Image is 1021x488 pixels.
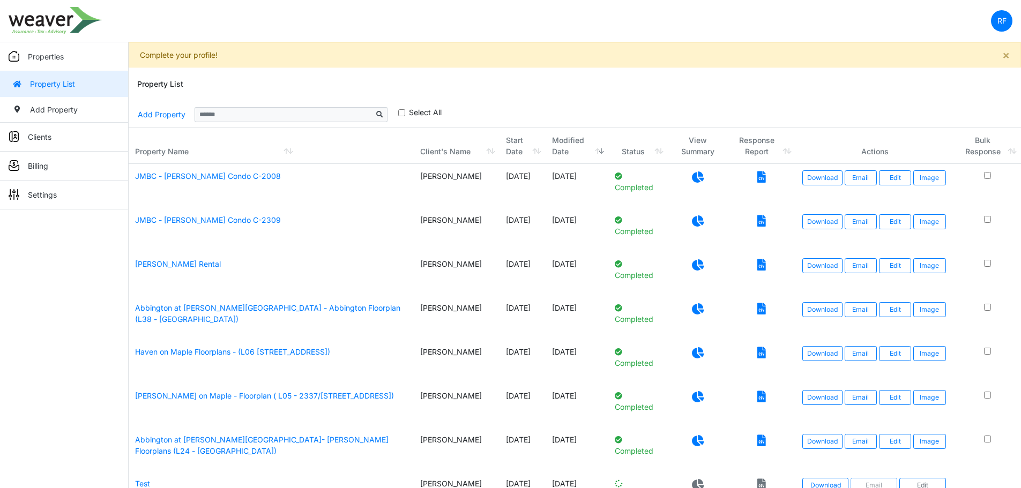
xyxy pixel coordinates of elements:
th: Bulk Response: activate to sort column ascending [955,128,1021,164]
button: Close [992,43,1020,67]
p: RF [997,15,1007,26]
button: Email [845,214,877,229]
a: RF [991,10,1012,32]
td: [PERSON_NAME] [414,252,500,296]
a: Download [802,258,843,273]
p: Clients [28,131,51,142]
td: [DATE] [546,384,608,427]
button: Email [845,434,877,449]
a: Edit [879,302,911,317]
a: Download [802,346,843,361]
th: Response Report: activate to sort column ascending [728,128,796,164]
button: Email [845,170,877,185]
td: [DATE] [546,164,608,208]
a: Add Property [137,105,186,124]
a: Test [135,479,150,488]
img: spp logo [9,7,102,34]
p: Completed [615,214,661,237]
p: Completed [615,170,661,193]
td: [DATE] [500,296,545,340]
p: Billing [28,160,48,171]
a: Abbington at [PERSON_NAME][GEOGRAPHIC_DATA] - Abbington Floorplan (L38 - [GEOGRAPHIC_DATA]) [135,303,400,324]
td: [PERSON_NAME] [414,340,500,384]
th: Status: activate to sort column ascending [608,128,668,164]
a: Download [802,170,843,185]
th: Property Name: activate to sort column ascending [129,128,414,164]
img: sidemenu_client.png [9,131,19,142]
p: Completed [615,302,661,325]
th: Client's Name: activate to sort column ascending [414,128,500,164]
label: Select All [409,107,442,118]
span: × [1002,48,1010,62]
a: Download [802,214,843,229]
input: Sizing example input [195,107,372,122]
a: Edit [879,258,911,273]
a: Download [802,434,843,449]
td: [PERSON_NAME] [414,296,500,340]
td: [PERSON_NAME] [414,208,500,252]
p: Properties [28,51,64,62]
p: Completed [615,258,661,281]
img: sidemenu_properties.png [9,51,19,62]
a: Edit [879,170,911,185]
td: [DATE] [546,208,608,252]
button: Image [913,170,945,185]
button: Image [913,346,945,361]
a: Edit [879,434,911,449]
td: [DATE] [500,208,545,252]
th: Start Date: activate to sort column ascending [500,128,545,164]
td: [DATE] [546,427,608,471]
p: Completed [615,434,661,456]
button: Image [913,302,945,317]
td: [PERSON_NAME] [414,164,500,208]
button: Image [913,390,945,405]
td: [DATE] [546,252,608,296]
h6: Property List [137,80,183,89]
button: Email [845,346,877,361]
td: [DATE] [500,340,545,384]
button: Image [913,258,945,273]
td: [DATE] [546,296,608,340]
img: sidemenu_settings.png [9,189,19,200]
img: sidemenu_billing.png [9,160,19,171]
a: JMBC - [PERSON_NAME] Condo C-2008 [135,171,281,181]
a: Edit [879,390,911,405]
a: Download [802,390,843,405]
th: View Summary [668,128,728,164]
a: [PERSON_NAME] Rental [135,259,221,268]
button: Image [913,214,945,229]
p: Completed [615,390,661,412]
a: Edit [879,346,911,361]
td: [DATE] [500,164,545,208]
p: Completed [615,346,661,369]
button: Email [845,258,877,273]
button: Email [845,390,877,405]
th: Modified Date: activate to sort column ascending [546,128,608,164]
td: [DATE] [500,427,545,471]
td: [PERSON_NAME] [414,427,500,471]
td: [DATE] [500,252,545,296]
p: Settings [28,189,57,200]
a: Edit [879,214,911,229]
div: Complete your profile! [129,42,1021,67]
td: [DATE] [546,340,608,384]
button: Email [845,302,877,317]
a: JMBC - [PERSON_NAME] Condo C-2309 [135,215,281,224]
a: Abbington at [PERSON_NAME][GEOGRAPHIC_DATA]- [PERSON_NAME] Floorplans (L24 - [GEOGRAPHIC_DATA]) [135,435,389,455]
a: Download [802,302,843,317]
a: Haven on Maple Floorplans - (L06 [STREET_ADDRESS]) [135,347,330,356]
td: [DATE] [500,384,545,427]
button: Image [913,434,945,449]
td: [PERSON_NAME] [414,384,500,427]
th: Actions [796,128,955,164]
a: [PERSON_NAME] on Maple - Floorplan ( L05 - 2337/[STREET_ADDRESS]) [135,391,394,400]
